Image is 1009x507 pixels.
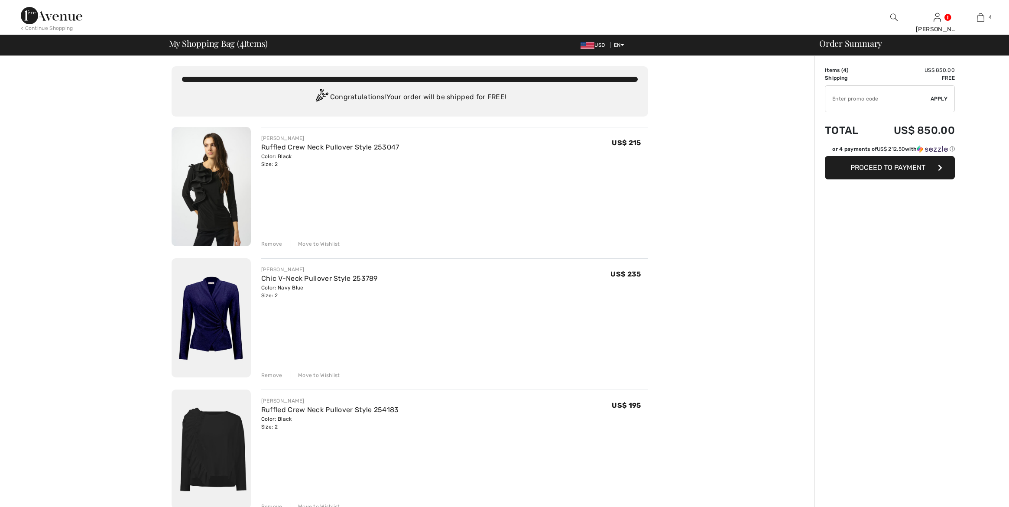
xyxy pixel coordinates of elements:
td: Total [825,116,871,145]
td: Shipping [825,74,871,82]
span: 4 [240,37,244,48]
a: Ruffled Crew Neck Pullover Style 254183 [261,406,399,414]
img: Ruffled Crew Neck Pullover Style 253047 [172,127,251,246]
div: Order Summary [809,39,1004,48]
div: [PERSON_NAME] [261,134,399,142]
div: Move to Wishlist [291,371,340,379]
img: Chic V-Neck Pullover Style 253789 [172,258,251,377]
a: Ruffled Crew Neck Pullover Style 253047 [261,143,399,151]
div: < Continue Shopping [21,24,73,32]
span: Proceed to Payment [850,163,925,172]
img: search the website [890,12,898,23]
div: [PERSON_NAME] [261,266,378,273]
span: My Shopping Bag ( Items) [169,39,268,48]
div: Color: Black Size: 2 [261,415,399,431]
td: Free [871,74,955,82]
div: Remove [261,240,282,248]
div: Color: Black Size: 2 [261,153,399,168]
td: US$ 850.00 [871,116,955,145]
button: Proceed to Payment [825,156,955,179]
input: Promo code [825,86,931,112]
div: Move to Wishlist [291,240,340,248]
td: Items ( ) [825,66,871,74]
a: Chic V-Neck Pullover Style 253789 [261,274,378,283]
span: USD [581,42,608,48]
img: 1ère Avenue [21,7,82,24]
div: [PERSON_NAME] [916,25,958,34]
span: EN [614,42,625,48]
div: or 4 payments of with [832,145,955,153]
a: 4 [959,12,1002,23]
span: Apply [931,95,948,103]
span: US$ 235 [610,270,641,278]
img: My Bag [977,12,984,23]
div: Color: Navy Blue Size: 2 [261,284,378,299]
div: or 4 payments ofUS$ 212.50withSezzle Click to learn more about Sezzle [825,145,955,156]
img: Sezzle [917,145,948,153]
td: US$ 850.00 [871,66,955,74]
img: My Info [934,12,941,23]
span: 4 [843,67,847,73]
span: US$ 215 [612,139,641,147]
span: US$ 212.50 [877,146,905,152]
img: US Dollar [581,42,594,49]
span: 4 [989,13,992,21]
a: Sign In [934,13,941,21]
div: Congratulations! Your order will be shipped for FREE! [182,89,638,106]
div: [PERSON_NAME] [261,397,399,405]
span: US$ 195 [612,401,641,409]
img: Congratulation2.svg [313,89,330,106]
div: Remove [261,371,282,379]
